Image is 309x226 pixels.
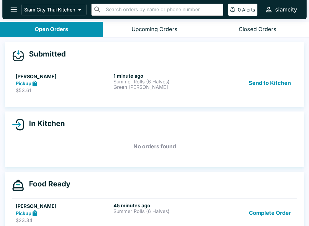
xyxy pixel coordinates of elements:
h5: No orders found [12,136,297,157]
h4: Food Ready [24,179,70,189]
p: Alerts [242,7,255,13]
button: Send to Kitchen [246,73,293,94]
button: Siam City Thai Kitchen [21,4,87,15]
p: Summer Rolls (6 Halves) [113,79,209,84]
div: siamcity [275,6,297,13]
input: Search orders by name or phone number [104,5,221,14]
h6: 1 minute ago [113,73,209,79]
p: $53.61 [16,87,111,93]
div: Upcoming Orders [132,26,177,33]
h5: [PERSON_NAME] [16,73,111,80]
a: [PERSON_NAME]Pickup$53.611 minute agoSummer Rolls (6 Halves)Green [PERSON_NAME]Send to Kitchen [12,69,297,97]
h5: [PERSON_NAME] [16,202,111,210]
strong: Pickup [16,210,31,216]
p: Green [PERSON_NAME] [113,84,209,90]
p: 0 [238,7,241,13]
div: Open Orders [35,26,68,33]
p: Summer Rolls (6 Halves) [113,208,209,214]
p: $23.34 [16,217,111,223]
h4: In Kitchen [24,119,65,128]
div: Closed Orders [239,26,276,33]
button: open drawer [6,2,21,17]
button: siamcity [262,3,299,16]
button: Complete Order [247,202,293,223]
p: Siam City Thai Kitchen [24,7,75,13]
h4: Submitted [24,50,66,59]
h6: 45 minutes ago [113,202,209,208]
strong: Pickup [16,80,31,86]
